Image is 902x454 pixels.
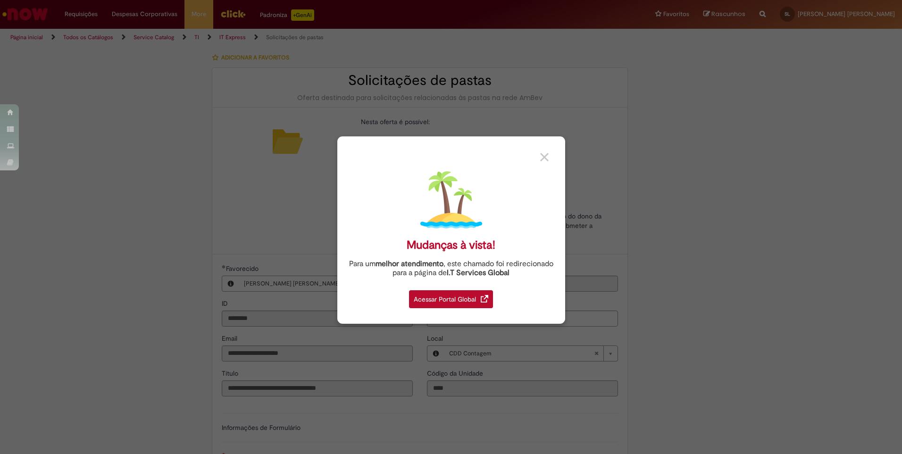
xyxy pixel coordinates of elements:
[420,169,482,231] img: island.png
[447,263,509,277] a: I.T Services Global
[540,153,549,161] img: close_button_grey.png
[344,260,558,277] div: Para um , este chamado foi redirecionado para a página de
[376,259,443,269] strong: melhor atendimento
[409,290,493,308] div: Acessar Portal Global
[407,238,495,252] div: Mudanças à vista!
[481,295,488,303] img: redirect_link.png
[409,285,493,308] a: Acessar Portal Global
